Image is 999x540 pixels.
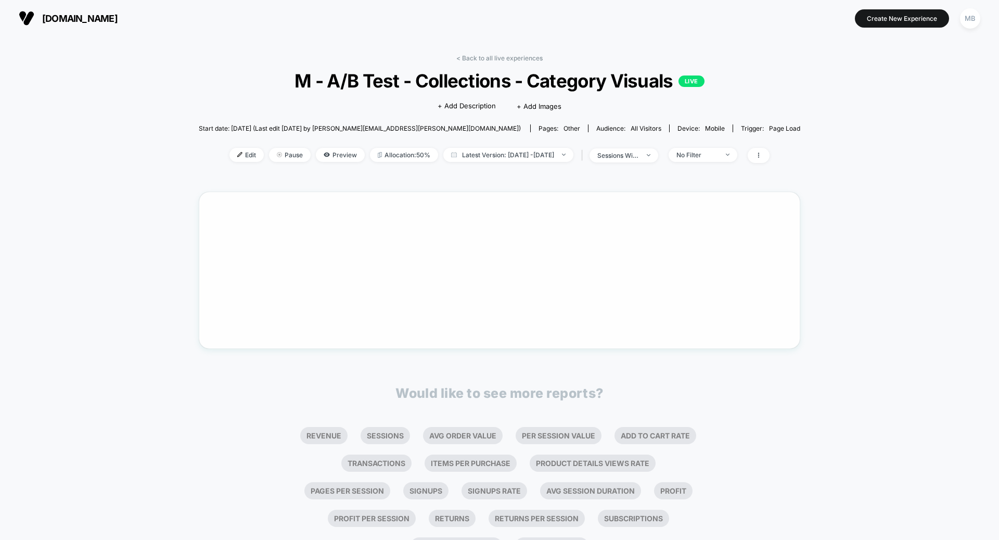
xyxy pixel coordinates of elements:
[229,70,770,92] span: M - A/B Test - Collections - Category Visuals
[654,482,693,499] li: Profit
[579,148,590,163] span: |
[597,152,639,159] div: sessions with impression
[562,154,566,156] img: end
[425,455,517,472] li: Items Per Purchase
[769,124,800,132] span: Page Load
[563,124,580,132] span: other
[395,385,604,401] p: Would like to see more reports?
[530,455,656,472] li: Product Details Views Rate
[855,9,949,28] button: Create New Experience
[462,482,527,499] li: Signups Rate
[443,148,573,162] span: Latest Version: [DATE] - [DATE]
[726,154,729,156] img: end
[631,124,661,132] span: All Visitors
[596,124,661,132] div: Audience:
[300,427,348,444] li: Revenue
[678,76,705,87] p: LIVE
[540,482,641,499] li: Avg Session Duration
[957,8,983,29] button: MB
[614,427,696,444] li: Add To Cart Rate
[316,148,365,162] span: Preview
[423,427,503,444] li: Avg Order Value
[42,13,118,24] span: [DOMAIN_NAME]
[741,124,800,132] div: Trigger:
[277,152,282,157] img: end
[361,427,410,444] li: Sessions
[539,124,580,132] div: Pages:
[304,482,390,499] li: Pages Per Session
[378,152,382,158] img: rebalance
[647,154,650,156] img: end
[438,101,496,111] span: + Add Description
[19,10,34,26] img: Visually logo
[676,151,718,159] div: No Filter
[229,148,264,162] span: Edit
[199,124,521,132] span: Start date: [DATE] (Last edit [DATE] by [PERSON_NAME][EMAIL_ADDRESS][PERSON_NAME][DOMAIN_NAME])
[705,124,725,132] span: mobile
[960,8,980,29] div: MB
[517,102,561,110] span: + Add Images
[237,152,242,157] img: edit
[451,152,457,157] img: calendar
[456,54,543,62] a: < Back to all live experiences
[489,510,585,527] li: Returns Per Session
[403,482,449,499] li: Signups
[370,148,438,162] span: Allocation: 50%
[341,455,412,472] li: Transactions
[516,427,601,444] li: Per Session Value
[269,148,311,162] span: Pause
[16,10,121,27] button: [DOMAIN_NAME]
[598,510,669,527] li: Subscriptions
[429,510,476,527] li: Returns
[328,510,416,527] li: Profit Per Session
[669,124,733,132] span: Device:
